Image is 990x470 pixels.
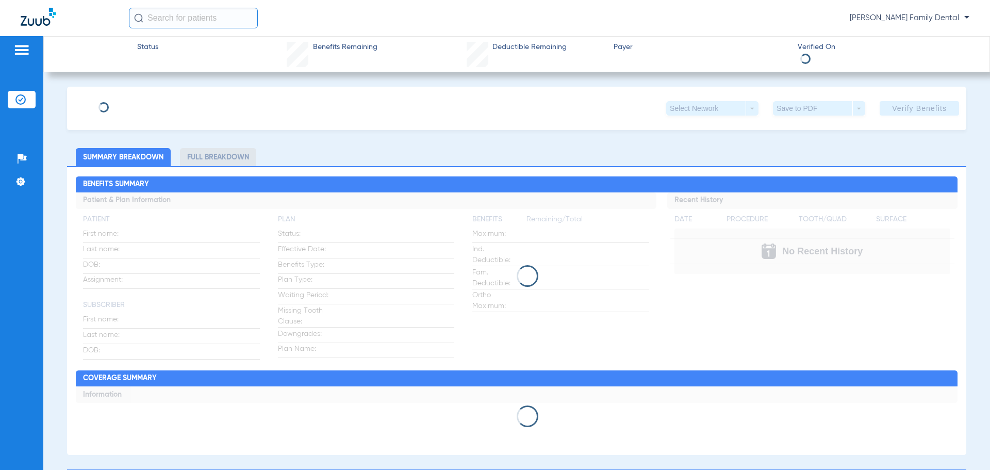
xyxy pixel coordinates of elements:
[76,176,957,193] h2: Benefits Summary
[492,42,567,53] span: Deductible Remaining
[76,148,171,166] li: Summary Breakdown
[134,13,143,23] img: Search Icon
[21,8,56,26] img: Zuub Logo
[180,148,256,166] li: Full Breakdown
[76,370,957,387] h2: Coverage Summary
[13,44,30,56] img: hamburger-icon
[129,8,258,28] input: Search for patients
[798,42,973,53] span: Verified On
[137,42,158,53] span: Status
[614,42,789,53] span: Payer
[850,13,969,23] span: [PERSON_NAME] Family Dental
[313,42,377,53] span: Benefits Remaining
